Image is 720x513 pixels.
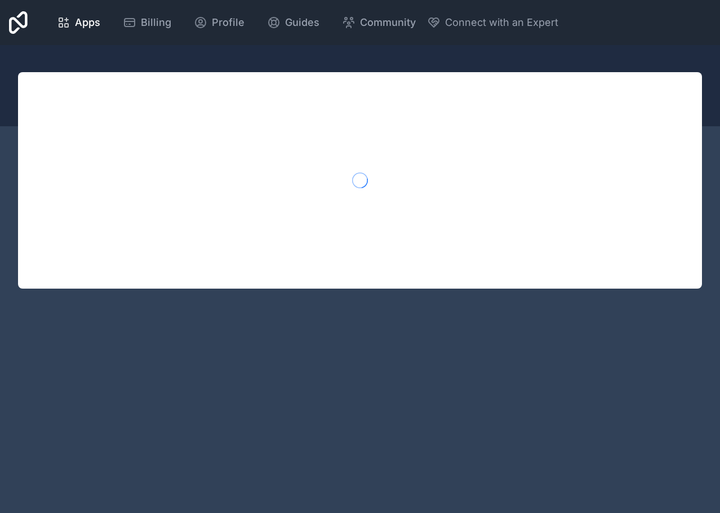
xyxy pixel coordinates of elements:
[114,10,180,35] a: Billing
[75,15,100,30] span: Apps
[258,10,328,35] a: Guides
[185,10,254,35] a: Profile
[360,15,416,30] span: Community
[212,15,245,30] span: Profile
[285,15,319,30] span: Guides
[427,15,558,30] button: Connect with an Expert
[445,15,558,30] span: Connect with an Expert
[48,10,109,35] a: Apps
[333,10,425,35] a: Community
[141,15,171,30] span: Billing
